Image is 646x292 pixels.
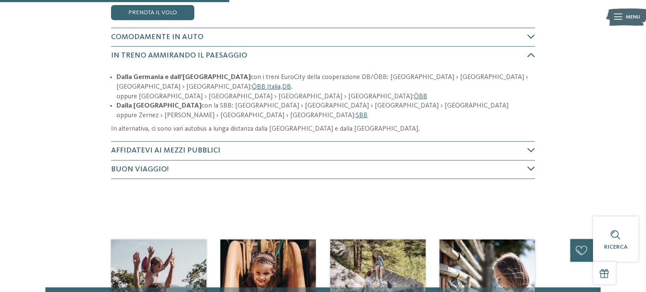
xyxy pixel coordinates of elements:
a: Prenota il volo [111,5,194,20]
a: ÖBB [414,93,427,100]
a: SBB [356,112,368,119]
span: Ricerca [604,244,627,250]
li: con i treni EuroCity della cooperazione DB/ÖBB: [GEOGRAPHIC_DATA] > [GEOGRAPHIC_DATA] > [GEOGRAPH... [116,73,535,101]
span: Comodamente in auto [111,33,204,41]
span: Affidatevi ai mezzi pubblici [111,147,220,154]
span: Buon viaggio! [111,166,169,173]
strong: Dalla Germania e dall’[GEOGRAPHIC_DATA] [116,74,251,81]
a: ÖBB Italia [252,84,281,90]
strong: Dalla [GEOGRAPHIC_DATA] [116,103,201,109]
a: DB [282,84,291,90]
p: In alternativa, ci sono vari autobus a lunga distanza dalla [GEOGRAPHIC_DATA] e dalla [GEOGRAPHIC... [111,124,535,134]
li: con la SBB: [GEOGRAPHIC_DATA] > [GEOGRAPHIC_DATA] > [GEOGRAPHIC_DATA] > [GEOGRAPHIC_DATA] oppure ... [116,101,535,120]
span: In treno ammirando il paesaggio [111,52,247,59]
